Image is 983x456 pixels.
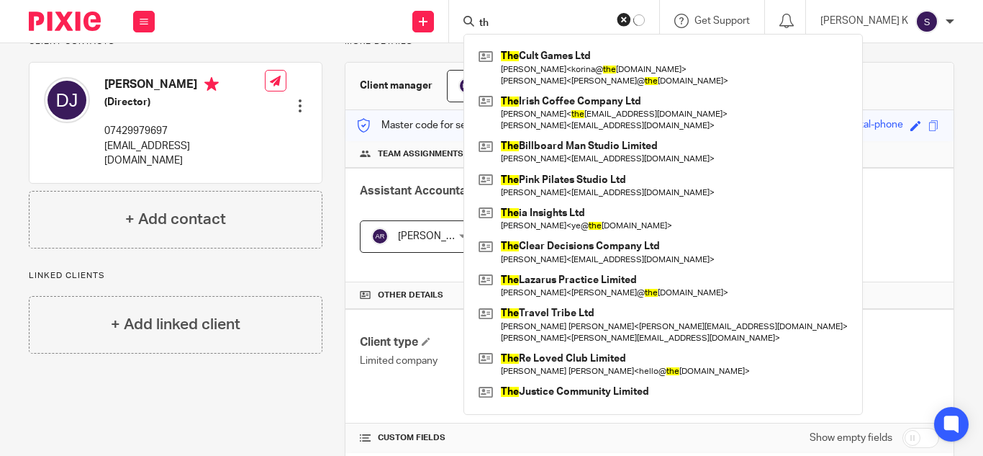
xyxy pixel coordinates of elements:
label: Show empty fields [810,431,892,445]
p: Limited company [360,354,649,368]
span: Assistant Accountant [360,185,477,197]
span: [PERSON_NAME] [398,231,477,241]
img: Pixie [29,12,101,31]
span: Other details [378,290,443,301]
i: Primary [204,77,219,91]
p: [PERSON_NAME] K [820,14,908,28]
h4: + Add contact [125,208,226,231]
h4: + Add linked client [111,313,240,336]
span: Get Support [694,16,750,26]
svg: Results are loading [633,14,645,26]
img: svg%3E [915,10,938,33]
p: 07429979697 [104,124,265,138]
h4: CUSTOM FIELDS [360,432,649,444]
h4: [PERSON_NAME] [104,77,265,95]
p: Linked clients [29,270,322,282]
img: svg%3E [44,77,90,123]
h4: Client type [360,335,649,350]
span: Team assignments [378,148,463,160]
h3: Client manager [360,79,432,93]
input: Search [478,17,607,30]
img: svg%3E [458,77,476,94]
h5: (Director) [104,95,265,109]
p: [EMAIL_ADDRESS][DOMAIN_NAME] [104,139,265,169]
button: Clear [617,12,631,27]
img: svg%3E [371,228,389,245]
p: Master code for secure communications and files [356,118,604,133]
